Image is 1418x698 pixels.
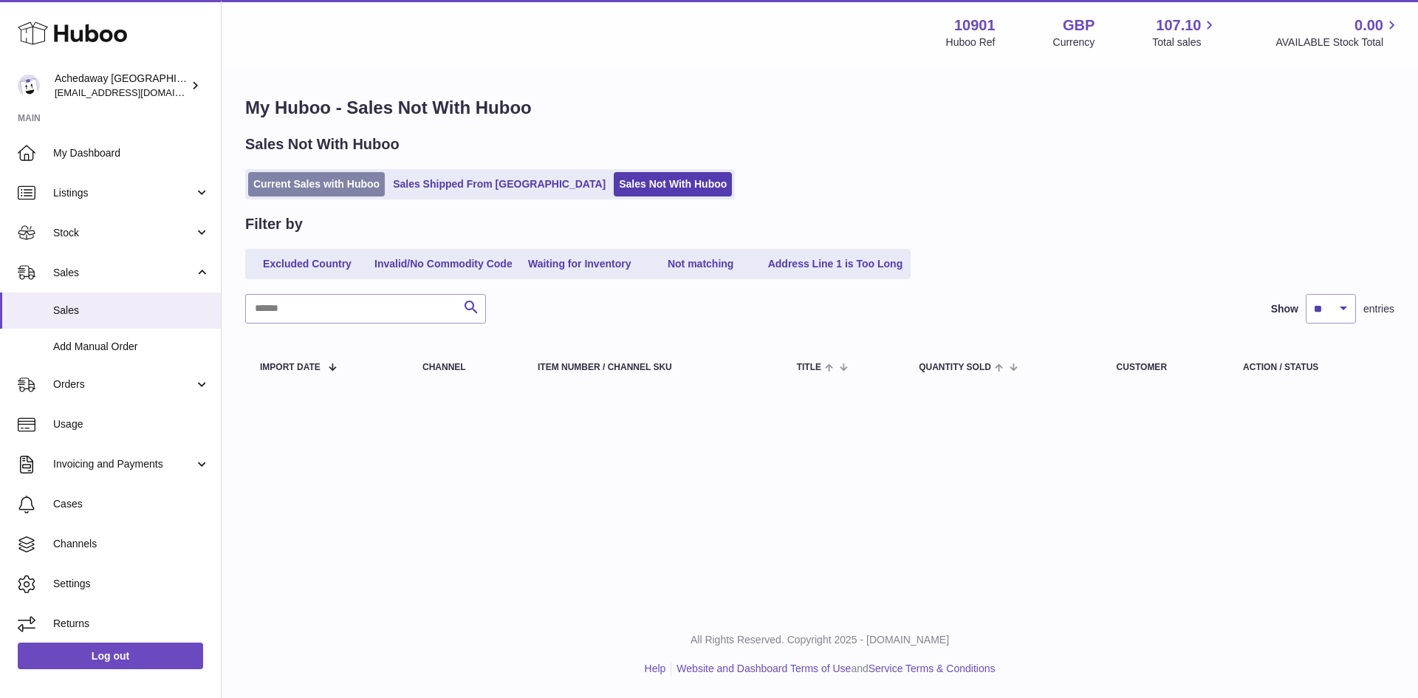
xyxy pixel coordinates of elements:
[1363,302,1394,316] span: entries
[614,172,732,196] a: Sales Not With Huboo
[18,75,40,97] img: admin@newpb.co.uk
[55,86,217,98] span: [EMAIL_ADDRESS][DOMAIN_NAME]
[1063,16,1095,35] strong: GBP
[248,172,385,196] a: Current Sales with Huboo
[642,252,760,276] a: Not matching
[946,35,996,49] div: Huboo Ref
[671,662,995,676] li: and
[1271,302,1298,316] label: Show
[645,663,666,674] a: Help
[422,363,508,372] div: Channel
[869,663,996,674] a: Service Terms & Conditions
[245,96,1394,120] h1: My Huboo - Sales Not With Huboo
[53,537,210,551] span: Channels
[53,266,194,280] span: Sales
[1243,363,1380,372] div: Action / Status
[233,633,1406,647] p: All Rights Reserved. Copyright 2025 - [DOMAIN_NAME]
[245,214,303,234] h2: Filter by
[53,146,210,160] span: My Dashboard
[763,252,908,276] a: Address Line 1 is Too Long
[1152,16,1218,49] a: 107.10 Total sales
[797,363,821,372] span: Title
[919,363,991,372] span: Quantity Sold
[1117,363,1213,372] div: Customer
[677,663,851,674] a: Website and Dashboard Terms of Use
[954,16,996,35] strong: 10901
[53,186,194,200] span: Listings
[538,363,767,372] div: Item Number / Channel SKU
[388,172,611,196] a: Sales Shipped From [GEOGRAPHIC_DATA]
[1275,35,1400,49] span: AVAILABLE Stock Total
[53,457,194,471] span: Invoicing and Payments
[53,377,194,391] span: Orders
[260,363,321,372] span: Import date
[53,577,210,591] span: Settings
[53,617,210,631] span: Returns
[53,226,194,240] span: Stock
[1275,16,1400,49] a: 0.00 AVAILABLE Stock Total
[369,252,518,276] a: Invalid/No Commodity Code
[248,252,366,276] a: Excluded Country
[53,417,210,431] span: Usage
[1156,16,1201,35] span: 107.10
[55,72,188,100] div: Achedaway [GEOGRAPHIC_DATA]
[245,134,400,154] h2: Sales Not With Huboo
[53,497,210,511] span: Cases
[53,304,210,318] span: Sales
[521,252,639,276] a: Waiting for Inventory
[1354,16,1383,35] span: 0.00
[1152,35,1218,49] span: Total sales
[1053,35,1095,49] div: Currency
[53,340,210,354] span: Add Manual Order
[18,643,203,669] a: Log out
